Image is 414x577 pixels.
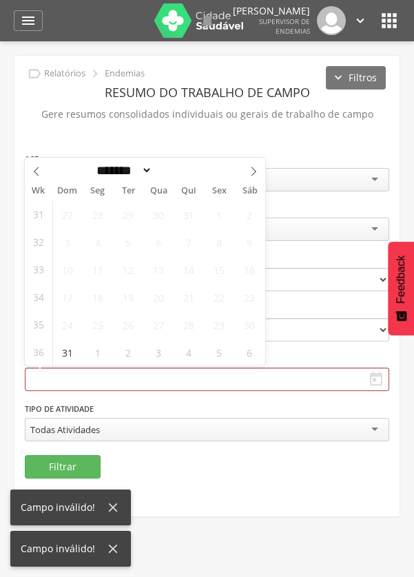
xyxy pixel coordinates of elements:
[114,311,141,338] span: Agosto 26, 2025
[388,242,414,335] button: Feedback - Mostrar pesquisa
[25,455,101,479] button: Filtrar
[236,256,262,283] span: Agosto 16, 2025
[52,187,83,196] span: Dom
[14,10,43,31] a: 
[145,311,172,338] span: Agosto 27, 2025
[114,284,141,311] span: Agosto 19, 2025
[145,284,172,311] span: Agosto 20, 2025
[175,201,202,228] span: Julho 31, 2025
[25,80,389,105] header: Resumo do Trabalho de Campo
[145,256,172,283] span: Agosto 13, 2025
[395,255,407,304] span: Feedback
[204,187,234,196] span: Sex
[84,284,111,311] span: Agosto 18, 2025
[378,10,400,32] i: 
[27,66,42,81] i: 
[33,284,44,311] span: 34
[143,187,174,196] span: Qua
[236,201,262,228] span: Agosto 2, 2025
[54,284,81,311] span: Agosto 17, 2025
[174,187,204,196] span: Qui
[25,403,94,415] label: Tipo de Atividade
[235,187,265,196] span: Sáb
[205,229,232,255] span: Agosto 8, 2025
[33,339,44,366] span: 36
[205,256,232,283] span: Agosto 15, 2025
[326,66,386,90] button: Filtros
[205,311,232,338] span: Agosto 29, 2025
[236,311,262,338] span: Agosto 30, 2025
[259,17,310,36] span: Supervisor de Endemias
[30,423,100,436] div: Todas Atividades
[54,256,81,283] span: Agosto 10, 2025
[44,68,85,79] p: Relatórios
[83,187,113,196] span: Seg
[199,6,216,35] a: 
[145,229,172,255] span: Agosto 6, 2025
[84,339,111,366] span: Setembro 1, 2025
[175,339,202,366] span: Setembro 4, 2025
[84,256,111,283] span: Agosto 11, 2025
[236,339,262,366] span: Setembro 6, 2025
[114,339,141,366] span: Setembro 2, 2025
[145,339,172,366] span: Setembro 3, 2025
[33,201,44,228] span: 31
[21,542,105,556] div: Campo inválido!
[25,181,52,200] span: Wk
[175,256,202,283] span: Agosto 14, 2025
[33,229,44,255] span: 32
[114,201,141,228] span: Julho 29, 2025
[54,339,81,366] span: Agosto 31, 2025
[152,163,198,178] input: Year
[84,229,111,255] span: Agosto 4, 2025
[205,201,232,228] span: Agosto 1, 2025
[84,201,111,228] span: Julho 28, 2025
[105,68,145,79] p: Endemias
[33,256,44,283] span: 33
[236,229,262,255] span: Agosto 9, 2025
[145,201,172,228] span: Julho 30, 2025
[20,12,37,29] i: 
[233,6,310,16] p: [PERSON_NAME]
[205,339,232,366] span: Setembro 5, 2025
[84,311,111,338] span: Agosto 25, 2025
[92,163,153,178] select: Month
[114,256,141,283] span: Agosto 12, 2025
[175,284,202,311] span: Agosto 21, 2025
[21,501,105,514] div: Campo inválido!
[87,66,103,81] i: 
[54,201,81,228] span: Julho 27, 2025
[114,229,141,255] span: Agosto 5, 2025
[113,187,143,196] span: Ter
[175,229,202,255] span: Agosto 7, 2025
[205,284,232,311] span: Agosto 22, 2025
[368,371,384,388] i: 
[54,311,81,338] span: Agosto 24, 2025
[25,105,389,124] p: Gere resumos consolidados individuais ou gerais de trabalho de campo
[353,6,368,35] a: 
[54,229,81,255] span: Agosto 3, 2025
[175,311,202,338] span: Agosto 28, 2025
[199,12,216,29] i: 
[353,13,368,28] i: 
[25,154,39,165] label: ACE
[236,284,262,311] span: Agosto 23, 2025
[33,311,44,338] span: 35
